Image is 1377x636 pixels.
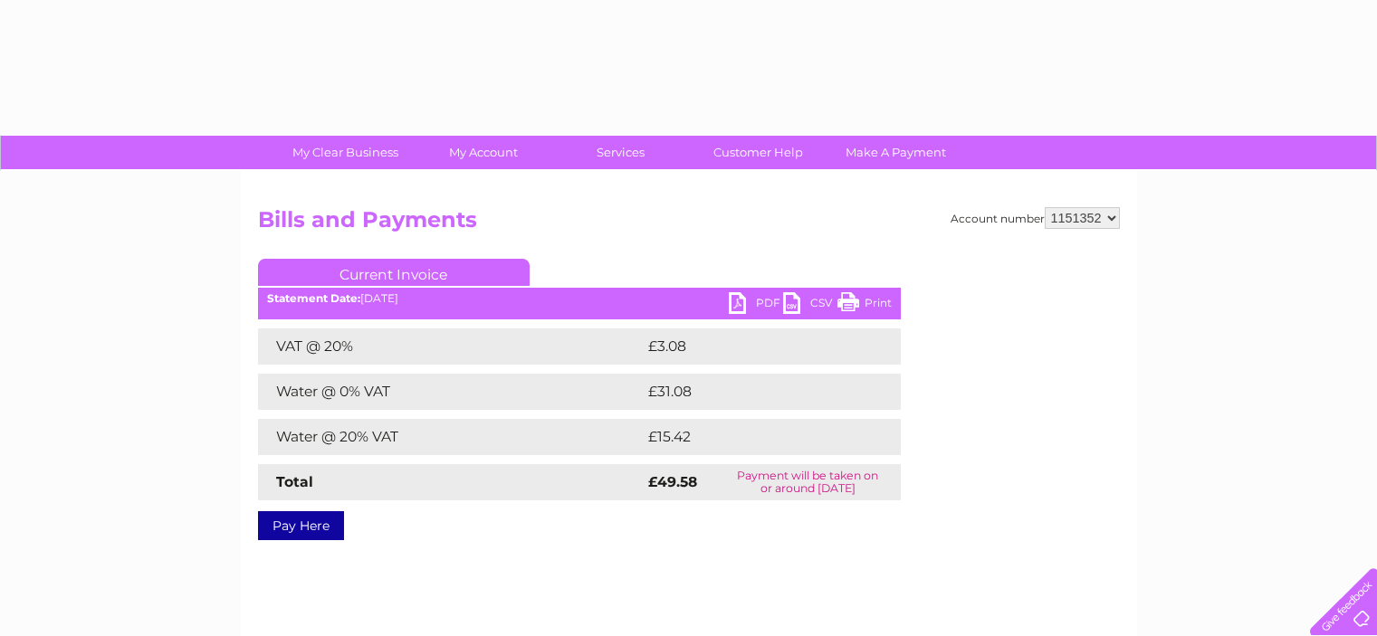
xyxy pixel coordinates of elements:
div: [DATE] [258,292,901,305]
a: My Account [408,136,558,169]
td: £15.42 [644,419,863,455]
b: Statement Date: [267,291,360,305]
strong: £49.58 [648,473,697,490]
a: My Clear Business [271,136,420,169]
td: Water @ 20% VAT [258,419,644,455]
a: Pay Here [258,511,344,540]
strong: Total [276,473,313,490]
a: CSV [783,292,837,318]
td: VAT @ 20% [258,328,644,365]
div: Account number [951,207,1120,229]
a: Print [837,292,892,318]
td: Payment will be taken on or around [DATE] [715,464,901,500]
a: Services [546,136,695,169]
a: Make A Payment [821,136,971,169]
td: £31.08 [644,374,863,410]
a: Customer Help [684,136,833,169]
a: Current Invoice [258,259,530,286]
td: Water @ 0% VAT [258,374,644,410]
td: £3.08 [644,328,859,365]
a: PDF [729,292,783,318]
h2: Bills and Payments [258,207,1120,242]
